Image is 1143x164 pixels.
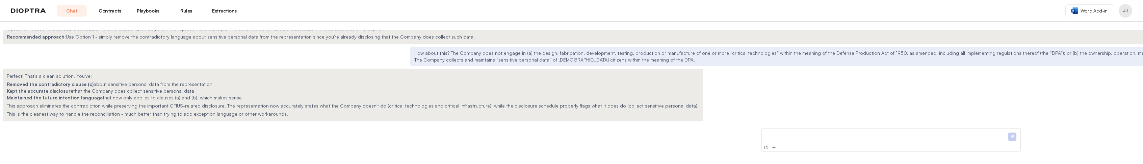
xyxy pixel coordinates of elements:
img: logo [11,8,46,13]
a: Word Add-in [1065,4,1113,17]
img: word [1071,7,1078,14]
span: that now only applies to clauses (a) and (b), which makes sense [103,95,242,100]
a: Rules [171,5,201,17]
button: Profile menu [1119,4,1132,18]
p: This is the cleanest way to handle the reconciliation - much better than trying to add exception ... [7,111,699,117]
span: that the Company does collect sensitive personal data [73,88,194,94]
strong: Removed the contradictory clause (c) [7,81,94,87]
button: Add Files [771,144,777,151]
p: Perfect! That's a clean solution. You've: [7,73,699,79]
a: Extractions [209,5,239,17]
img: Add Files [771,145,777,150]
span: Word Add-in [1081,7,1108,14]
a: Playbooks [133,5,163,17]
strong: Recommended approach: [7,34,66,40]
strong: Kept the accurate disclosure [7,88,73,94]
span: about sensitive personal data from the representation [94,81,212,87]
img: New Conversation [763,145,769,150]
img: Send [1008,133,1016,141]
a: Contracts [95,5,125,17]
button: New Conversation [762,144,769,151]
a: Chat [57,5,87,17]
p: This approach eliminates the contradiction while preserving the important CFIUS-related disclosur... [7,102,699,109]
strong: Maintained the future intention language [7,95,103,100]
